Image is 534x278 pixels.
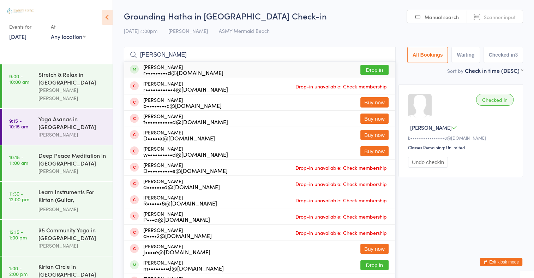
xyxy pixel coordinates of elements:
[360,97,389,108] button: Buy now
[9,33,26,40] a: [DATE]
[515,52,518,58] div: 3
[294,179,389,189] span: Drop-in unavailable: Check membership
[143,103,222,108] div: b••••••••c@[DOMAIN_NAME]
[2,64,113,108] a: 9:00 -10:00 amStretch & Relax in [GEOGRAPHIC_DATA][PERSON_NAME] [PERSON_NAME]
[294,227,389,238] span: Drop-in unavailable: Check membership
[360,146,389,156] button: Buy now
[9,21,44,33] div: Events for
[9,118,28,129] time: 9:15 - 10:15 am
[143,135,215,141] div: D•••••x@[DOMAIN_NAME]
[7,8,34,14] img: Australian School of Meditation & Yoga (Gold Coast)
[410,124,452,131] span: [PERSON_NAME]
[484,47,523,63] button: Checked in3
[38,242,107,250] div: [PERSON_NAME]
[465,66,523,74] div: Check in time (DESC)
[143,200,217,206] div: R••••••8@[DOMAIN_NAME]
[408,157,448,168] button: Undo checkin
[143,249,210,255] div: J••••e@[DOMAIN_NAME]
[38,70,107,86] div: Stretch & Relax in [GEOGRAPHIC_DATA]
[143,168,228,173] div: D••••••••••e@[DOMAIN_NAME]
[9,154,28,166] time: 10:15 - 11:00 am
[38,115,107,131] div: Yoga Asanas in [GEOGRAPHIC_DATA]
[451,47,480,63] button: Waiting
[408,135,516,141] div: b••••••••••••••••6@[DOMAIN_NAME]
[143,86,228,92] div: r•••••••••••4@[DOMAIN_NAME]
[38,205,107,213] div: [PERSON_NAME]
[9,229,27,240] time: 12:15 - 1:00 pm
[143,184,220,190] div: a•••••••d@[DOMAIN_NAME]
[51,33,86,40] div: Any location
[2,145,113,181] a: 10:15 -11:00 amDeep Peace Meditation in [GEOGRAPHIC_DATA][PERSON_NAME]
[51,21,86,33] div: At
[408,144,516,150] div: Classes Remaining: Unlimited
[360,130,389,140] button: Buy now
[143,260,224,271] div: [PERSON_NAME]
[143,265,224,271] div: m••••••••d@[DOMAIN_NAME]
[38,167,107,175] div: [PERSON_NAME]
[143,119,228,124] div: t•••••••••••d@[DOMAIN_NAME]
[143,97,222,108] div: [PERSON_NAME]
[480,258,522,266] button: Exit kiosk mode
[143,216,210,222] div: P•••a@[DOMAIN_NAME]
[294,211,389,222] span: Drop-in unavailable: Check membership
[143,162,228,173] div: [PERSON_NAME]
[143,233,212,238] div: a••••2@[DOMAIN_NAME]
[294,81,389,92] span: Drop-in unavailable: Check membership
[9,265,28,277] time: 1:00 - 2:00 pm
[168,27,208,34] span: [PERSON_NAME]
[143,113,228,124] div: [PERSON_NAME]
[2,220,113,256] a: 12:15 -1:00 pm$5 Community Yoga in [GEOGRAPHIC_DATA][PERSON_NAME]
[143,70,223,75] div: r•••••••••d@[DOMAIN_NAME]
[38,188,107,205] div: Learn Instruments For Kirtan (Guitar, Harmonium, U...
[143,146,228,157] div: [PERSON_NAME]
[484,13,516,21] span: Scanner input
[143,129,215,141] div: [PERSON_NAME]
[124,10,523,22] h2: Grounding Hatha in [GEOGRAPHIC_DATA] Check-in
[360,260,389,270] button: Drop in
[407,47,448,63] button: All Bookings
[38,262,107,278] div: Kirtan Circle in [GEOGRAPHIC_DATA]
[38,131,107,139] div: [PERSON_NAME]
[143,211,210,222] div: [PERSON_NAME]
[2,182,113,219] a: 11:30 -12:00 pmLearn Instruments For Kirtan (Guitar, Harmonium, U...[PERSON_NAME]
[425,13,459,21] span: Manual search
[360,244,389,254] button: Buy now
[38,226,107,242] div: $5 Community Yoga in [GEOGRAPHIC_DATA]
[143,64,223,75] div: [PERSON_NAME]
[219,27,270,34] span: ASMY Mermaid Beach
[124,47,396,63] input: Search
[38,151,107,167] div: Deep Peace Meditation in [GEOGRAPHIC_DATA]
[143,178,220,190] div: [PERSON_NAME]
[143,227,212,238] div: [PERSON_NAME]
[294,195,389,205] span: Drop-in unavailable: Check membership
[360,65,389,75] button: Drop in
[143,81,228,92] div: [PERSON_NAME]
[143,195,217,206] div: [PERSON_NAME]
[124,27,157,34] span: [DATE] 4:00pm
[294,162,389,173] span: Drop-in unavailable: Check membership
[447,67,463,74] label: Sort by
[9,73,29,85] time: 9:00 - 10:00 am
[143,151,228,157] div: w••••••••••d@[DOMAIN_NAME]
[143,243,210,255] div: [PERSON_NAME]
[360,114,389,124] button: Buy now
[38,86,107,102] div: [PERSON_NAME] [PERSON_NAME]
[2,109,113,145] a: 9:15 -10:15 amYoga Asanas in [GEOGRAPHIC_DATA][PERSON_NAME]
[9,191,29,202] time: 11:30 - 12:00 pm
[476,94,514,106] div: Checked in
